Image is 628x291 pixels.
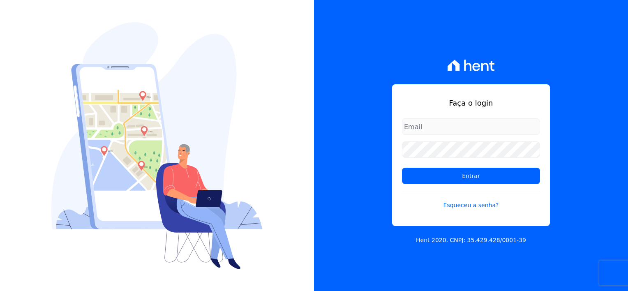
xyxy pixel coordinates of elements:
[51,22,263,269] img: Login
[402,191,540,210] a: Esqueceu a senha?
[402,168,540,184] input: Entrar
[416,236,526,245] p: Hent 2020. CNPJ: 35.429.428/0001-39
[402,118,540,135] input: Email
[402,97,540,109] h1: Faça o login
